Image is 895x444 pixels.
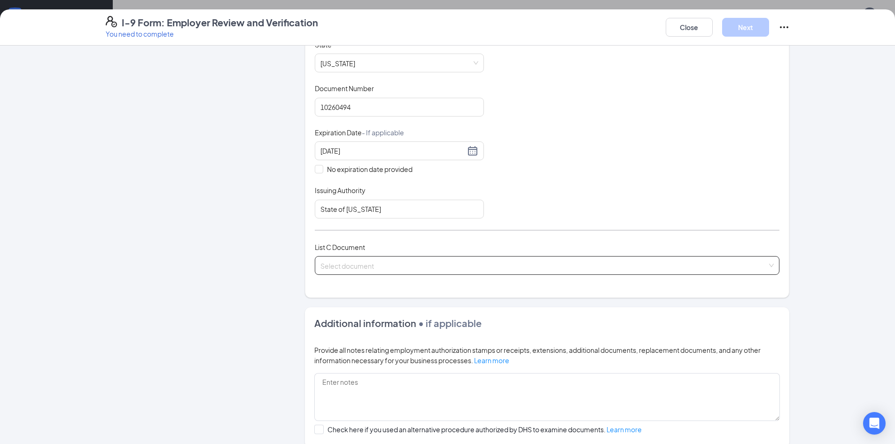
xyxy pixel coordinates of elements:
[320,146,465,156] input: 03/20/2029
[315,243,365,251] span: List C Document
[315,186,366,195] span: Issuing Authority
[323,164,416,174] span: No expiration date provided
[106,29,318,39] p: You need to complete
[474,356,509,365] a: Learn more
[607,425,642,434] a: Learn more
[778,22,790,33] svg: Ellipses
[362,128,404,137] span: - If applicable
[327,425,642,434] div: Check here if you used an alternative procedure authorized by DHS to examine documents.
[314,346,761,365] span: Provide all notes relating employment authorization stamps or receipts, extensions, additional do...
[315,84,374,93] span: Document Number
[315,128,404,137] span: Expiration Date
[122,16,318,29] h4: I-9 Form: Employer Review and Verification
[320,54,478,72] span: Alabama
[106,16,117,27] svg: FormI9EVerifyIcon
[666,18,713,37] button: Close
[863,412,886,435] div: Open Intercom Messenger
[416,317,482,329] span: • if applicable
[314,317,416,329] span: Additional information
[722,18,769,37] button: Next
